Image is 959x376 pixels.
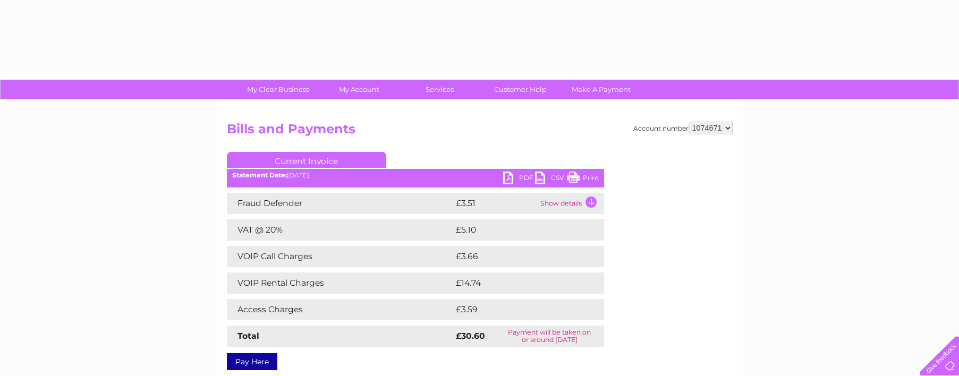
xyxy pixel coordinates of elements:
[227,219,453,241] td: VAT @ 20%
[538,193,604,214] td: Show details
[227,272,453,294] td: VOIP Rental Charges
[453,299,579,320] td: £3.59
[453,193,538,214] td: £3.51
[315,80,403,99] a: My Account
[237,331,259,341] strong: Total
[495,326,604,347] td: Payment will be taken on or around [DATE]
[227,172,604,179] div: [DATE]
[557,80,645,99] a: Make A Payment
[567,172,599,187] a: Print
[456,331,485,341] strong: £30.60
[227,122,733,142] h2: Bills and Payments
[453,272,582,294] td: £14.74
[227,152,386,168] a: Current Invoice
[227,246,453,267] td: VOIP Call Charges
[232,171,287,179] b: Statement Date:
[633,122,733,134] div: Account number
[227,299,453,320] td: Access Charges
[503,172,535,187] a: PDF
[396,80,483,99] a: Services
[477,80,564,99] a: Customer Help
[227,353,277,370] a: Pay Here
[453,219,578,241] td: £5.10
[234,80,322,99] a: My Clear Business
[453,246,580,267] td: £3.66
[227,193,453,214] td: Fraud Defender
[535,172,567,187] a: CSV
